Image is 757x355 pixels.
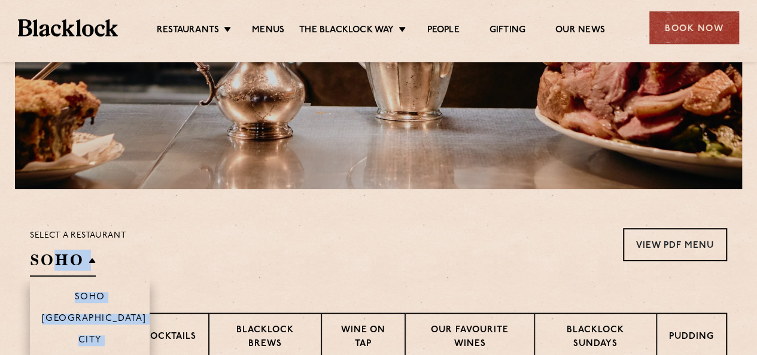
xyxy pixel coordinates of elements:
[427,25,459,38] a: People
[78,335,102,347] p: City
[157,25,219,38] a: Restaurants
[252,25,284,38] a: Menus
[334,324,393,352] p: Wine on Tap
[30,228,126,244] p: Select a restaurant
[490,25,525,38] a: Gifting
[547,324,644,352] p: Blacklock Sundays
[669,330,714,345] p: Pudding
[299,25,394,38] a: The Blacklock Way
[555,25,605,38] a: Our News
[623,228,727,261] a: View PDF Menu
[418,324,521,352] p: Our favourite wines
[18,19,118,36] img: BL_Textured_Logo-footer-cropped.svg
[75,292,105,304] p: Soho
[42,314,147,326] p: [GEOGRAPHIC_DATA]
[143,330,196,345] p: Cocktails
[649,11,739,44] div: Book Now
[221,324,309,352] p: Blacklock Brews
[30,250,96,277] h2: SOHO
